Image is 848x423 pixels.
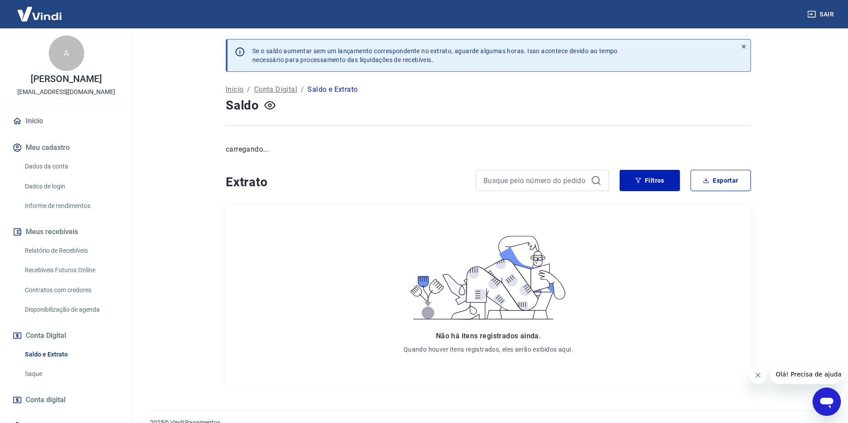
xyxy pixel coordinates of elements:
[254,84,297,95] a: Conta Digital
[31,74,102,84] p: [PERSON_NAME]
[749,366,767,384] iframe: Fechar mensagem
[805,6,837,23] button: Sair
[21,301,122,319] a: Disponibilização de agenda
[770,364,841,384] iframe: Mensagem da empresa
[404,345,573,354] p: Quando houver itens registrados, eles serão exibidos aqui.
[11,111,122,131] a: Início
[436,332,541,340] span: Não há itens registrados ainda.
[11,222,122,242] button: Meus recebíveis
[11,326,122,345] button: Conta Digital
[21,157,122,176] a: Dados da conta
[226,144,751,155] p: carregando...
[620,170,680,191] button: Filtros
[21,345,122,364] a: Saldo e Extrato
[21,261,122,279] a: Recebíveis Futuros Online
[21,197,122,215] a: Informe de rendimentos
[226,84,243,95] a: Início
[49,35,84,71] div: A
[813,388,841,416] iframe: Botão para abrir a janela de mensagens
[11,0,68,27] img: Vindi
[26,394,66,406] span: Conta digital
[301,84,304,95] p: /
[247,84,250,95] p: /
[11,138,122,157] button: Meu cadastro
[691,170,751,191] button: Exportar
[5,6,75,13] span: Olá! Precisa de ajuda?
[11,390,122,410] a: Conta digital
[21,365,122,383] a: Saque
[252,47,618,64] p: Se o saldo aumentar sem um lançamento correspondente no extrato, aguarde algumas horas. Isso acon...
[226,97,259,114] h4: Saldo
[17,87,115,97] p: [EMAIL_ADDRESS][DOMAIN_NAME]
[307,84,357,95] p: Saldo e Extrato
[21,177,122,196] a: Dados de login
[226,173,465,191] h4: Extrato
[483,174,587,187] input: Busque pelo número do pedido
[21,242,122,260] a: Relatório de Recebíveis
[21,281,122,299] a: Contratos com credores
